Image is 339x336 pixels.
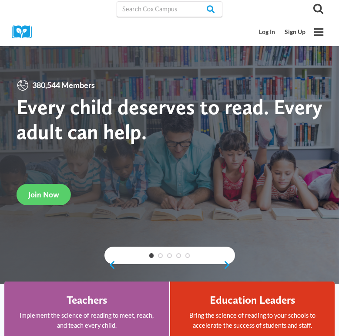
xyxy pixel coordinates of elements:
a: next [223,260,235,270]
a: 3 [167,253,172,258]
a: 4 [176,253,181,258]
div: content slider buttons [104,256,235,274]
a: 5 [185,253,190,258]
a: Sign Up [280,24,310,40]
strong: Every child deserves to read. Every adult can help. [17,94,322,144]
a: Join Now [17,184,71,205]
img: Cox Campus [12,25,38,39]
a: 1 [149,253,154,258]
a: previous [104,260,116,270]
a: Log In [255,24,280,40]
button: Open menu [310,24,327,41]
nav: Secondary Mobile Navigation [255,24,310,40]
p: Bring the science of reading to your schools to accelerate the success of students and staff. [182,310,323,330]
h4: Teachers [67,293,107,306]
h4: Education Leaders [210,293,295,306]
a: 2 [158,253,163,258]
span: 380,544 Members [29,79,98,92]
span: Join Now [28,190,59,199]
p: Implement the science of reading to meet, reach, and teach every child. [16,310,158,330]
input: Search Cox Campus [117,1,223,17]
